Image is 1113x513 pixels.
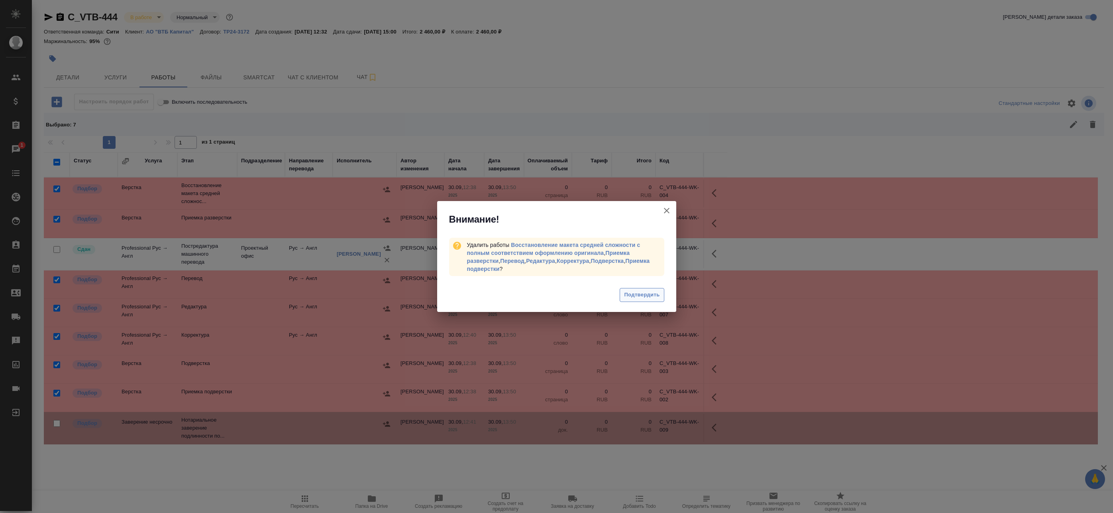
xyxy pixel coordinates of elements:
span: Внимание! [449,213,499,226]
span: , [526,258,557,264]
span: , [557,258,591,264]
span: , [591,258,625,264]
span: , [467,242,640,256]
div: Удалить работы [467,241,664,273]
a: Перевод [500,258,524,264]
span: , [500,258,526,264]
span: Подтвердить [624,290,660,300]
a: Восстановление макета средней сложности с полным соответствием оформлению оригинала [467,242,640,256]
a: Корректура [557,258,589,264]
a: Подверстка [591,258,624,264]
a: Редактура [526,258,555,264]
button: Подтвердить [620,288,664,302]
